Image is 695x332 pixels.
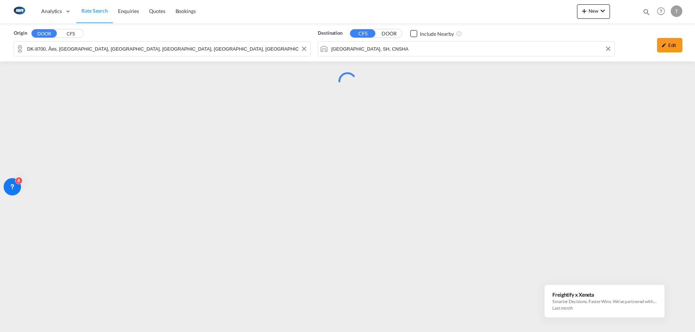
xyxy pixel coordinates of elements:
[318,30,342,37] span: Destination
[671,5,682,17] div: T
[643,8,650,16] md-icon: icon-magnify
[118,8,139,14] span: Enquiries
[81,8,108,14] span: Rate Search
[603,43,614,54] button: Clear Input
[299,43,309,54] button: Clear Input
[580,8,607,14] span: New
[331,43,611,54] input: Search by Port
[580,7,589,15] md-icon: icon-plus 400-fg
[577,4,610,19] button: icon-plus 400-fgNewicon-chevron-down
[11,3,27,20] img: 1aa151c0c08011ec8d6f413816f9a227.png
[350,29,375,38] button: CFS
[598,7,607,15] md-icon: icon-chevron-down
[456,31,462,36] md-icon: Unchecked: Ignores neighbouring ports when fetching rates.Checked : Includes neighbouring ports w...
[655,5,667,17] span: Help
[657,38,682,52] div: icon-pencilEdit
[31,29,57,38] button: DOOR
[420,30,454,38] div: Include Nearby
[58,30,83,38] button: CFS
[376,30,402,38] button: DOOR
[14,30,27,37] span: Origin
[655,5,671,18] div: Help
[318,42,614,56] md-input-container: Shanghai, SH, CNSHA
[14,42,310,56] md-input-container: DK-8700, Åes, Aggestrup, Bækkelund, Bollerstien, Brigsted, Egebjerg, Elbæk, Enner, Eriknauer, Fug...
[149,8,165,14] span: Quotes
[176,8,196,14] span: Bookings
[27,43,307,54] input: Search by Door
[410,30,454,37] md-checkbox: Checkbox No Ink
[643,8,650,19] div: icon-magnify
[41,8,62,15] span: Analytics
[661,43,666,48] md-icon: icon-pencil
